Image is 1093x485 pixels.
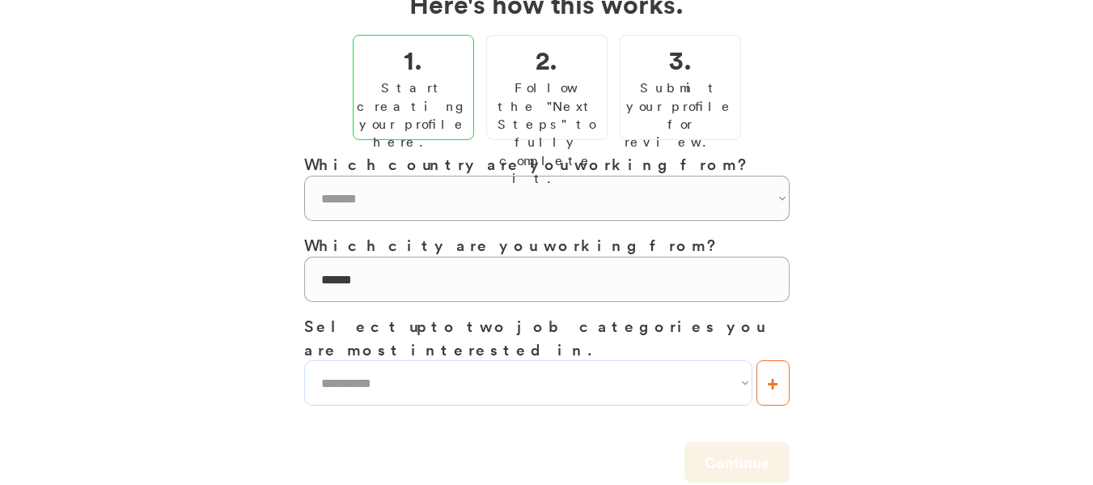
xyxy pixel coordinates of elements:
div: Start creating your profile here. [357,79,470,151]
h3: Which country are you working from? [304,152,790,176]
h3: Select up to two job categories you are most interested in. [304,314,790,360]
button: Continue [684,442,790,483]
button: + [756,360,790,406]
h2: 1. [404,40,422,79]
h2: 2. [536,40,557,79]
h2: 3. [669,40,692,79]
h3: Which city are you working from? [304,233,790,257]
div: Submit your profile for review. [625,79,736,151]
div: Follow the "Next Steps" to fully complete it. [491,79,603,187]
